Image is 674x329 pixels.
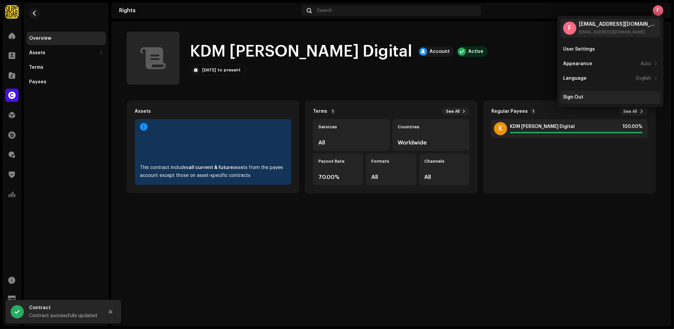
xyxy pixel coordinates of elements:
[653,5,663,16] div: F
[26,32,106,45] re-m-nav-item: Overview
[561,57,660,70] re-m-nav-item: Appearance
[218,67,223,73] div: to
[313,109,327,114] div: Terms
[29,65,43,70] div: Terms
[398,124,464,130] div: Countries
[29,312,99,320] div: Contract successfully updated
[104,305,117,318] button: Close
[189,165,234,170] strong: all current & future
[563,21,576,35] div: F
[446,109,460,114] span: See All
[563,47,595,52] div: User Settings
[371,174,411,180] div: All
[561,91,660,104] re-m-nav-item: Sign Out
[26,75,106,89] re-m-nav-item: Payees
[641,61,651,66] div: Auto
[491,109,528,114] div: Regular Payees
[318,174,358,180] div: 70.00%
[29,304,99,312] div: Contract
[26,46,106,60] re-m-nav-dropdown: Assets
[624,109,637,114] span: See All
[469,49,484,54] div: Active
[636,76,651,81] div: English
[330,108,336,114] p-badge: 1
[494,122,507,135] div: K
[140,164,286,180] div: This contract includes assets from the payee account except those on asset-specific contracts
[317,8,332,13] span: Search
[202,67,216,73] div: [DATE]
[430,49,450,54] div: Account
[26,61,106,74] re-m-nav-item: Terms
[563,61,592,66] div: Appearance
[318,124,384,130] div: Services
[425,174,464,180] div: All
[398,140,464,145] div: Worldwide
[119,8,299,13] div: Rights
[224,67,241,73] div: present
[510,124,575,129] span: KDM [PERSON_NAME] Digital
[530,108,536,114] p-badge: 1
[442,107,470,115] button: See All
[135,109,151,114] div: Assets
[623,124,643,129] span: 100.00%
[29,36,51,41] div: Overview
[563,95,583,100] div: Sign Out
[561,72,660,85] re-m-nav-item: Language
[29,50,45,56] div: Assets
[5,5,19,19] img: fcfd72e7-8859-4002-b0df-9a7058150634
[190,41,413,62] h1: KDM [PERSON_NAME] Digital
[318,159,358,164] div: Payout Rate
[563,76,587,81] div: Language
[425,159,464,164] div: Channels
[318,140,384,145] div: All
[579,29,658,35] div: [EMAIL_ADDRESS][DOMAIN_NAME]
[371,159,411,164] div: Formats
[29,79,46,85] div: Payees
[579,21,658,27] div: [EMAIL_ADDRESS][DOMAIN_NAME]
[561,43,660,56] re-m-nav-item: User Settings
[620,107,648,115] button: See All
